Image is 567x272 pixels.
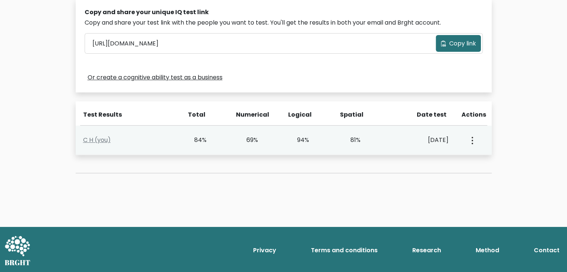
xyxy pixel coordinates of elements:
div: Numerical [236,110,258,119]
div: 84% [186,136,207,145]
a: Or create a cognitive ability test as a business [88,73,223,82]
a: Privacy [250,243,279,258]
a: C H (you) [83,136,111,144]
a: Method [473,243,502,258]
div: Copy and share your unique IQ test link [85,8,483,17]
button: Copy link [436,35,481,52]
a: Research [409,243,444,258]
div: Copy and share your test link with the people you want to test. You'll get the results in both yo... [85,18,483,27]
div: 81% [339,136,360,145]
div: 69% [237,136,258,145]
div: Total [184,110,206,119]
div: Date test [392,110,453,119]
div: Logical [288,110,310,119]
a: Terms and conditions [308,243,381,258]
span: Copy link [449,39,476,48]
div: 94% [288,136,309,145]
div: Test Results [83,110,175,119]
a: Contact [531,243,563,258]
div: Actions [462,110,487,119]
div: [DATE] [391,136,448,145]
div: Spatial [340,110,362,119]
